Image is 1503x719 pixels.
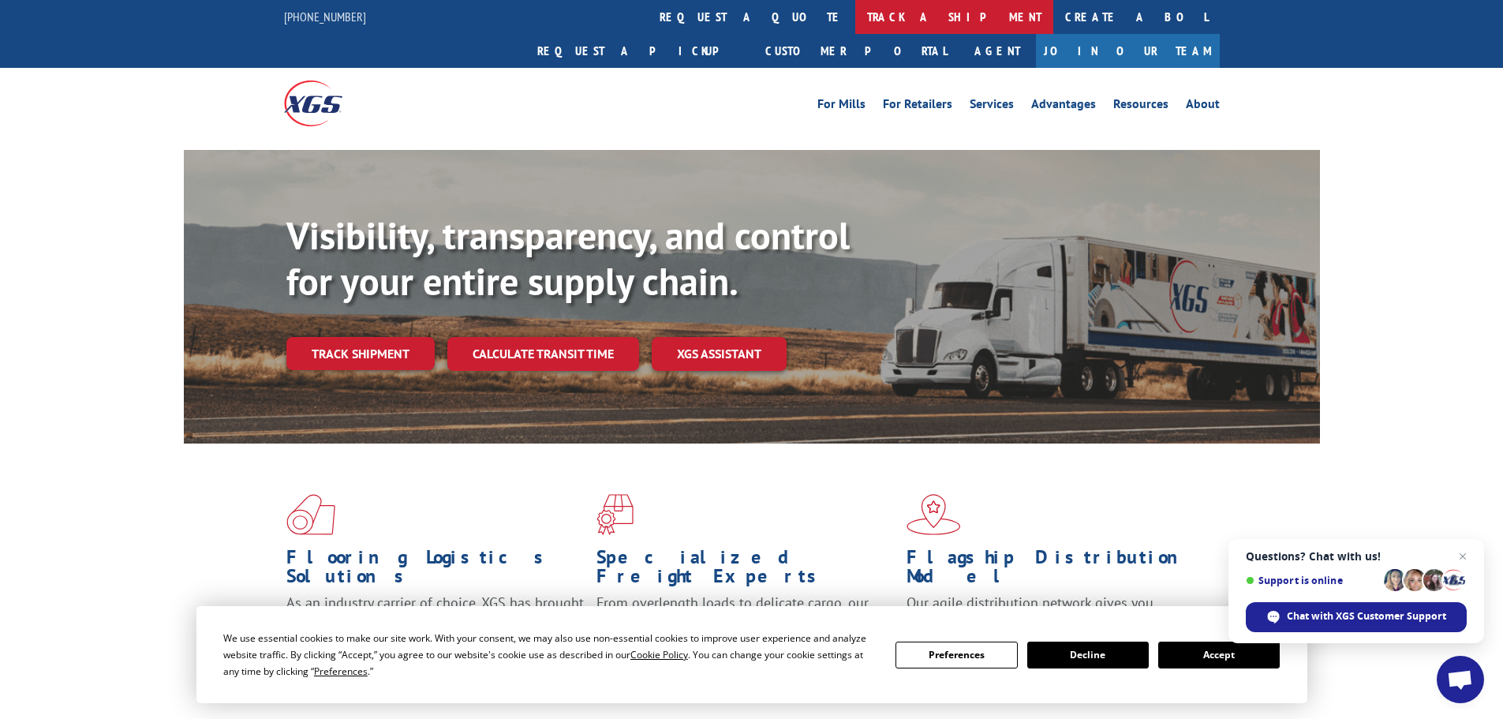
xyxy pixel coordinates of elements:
a: Services [970,98,1014,115]
a: XGS ASSISTANT [652,337,787,371]
a: For Mills [817,98,866,115]
h1: Flagship Distribution Model [907,548,1205,594]
a: Request a pickup [525,34,753,68]
div: Chat with XGS Customer Support [1246,602,1467,632]
div: Cookie Consent Prompt [196,606,1307,703]
span: As an industry carrier of choice, XGS has brought innovation and dedication to flooring logistics... [286,594,584,650]
span: Support is online [1246,575,1378,586]
span: Close chat [1453,547,1472,566]
button: Accept [1158,642,1280,668]
a: Agent [959,34,1036,68]
div: We use essential cookies to make our site work. With your consent, we may also use non-essential ... [223,630,877,680]
span: Cookie Policy [630,648,688,661]
img: xgs-icon-flagship-distribution-model-red [907,494,961,535]
a: Track shipment [286,337,435,370]
button: Preferences [895,642,1017,668]
span: Chat with XGS Customer Support [1287,609,1446,624]
a: Customer Portal [753,34,959,68]
img: xgs-icon-focused-on-flooring-red [596,494,634,535]
a: For Retailers [883,98,952,115]
a: Calculate transit time [447,337,639,371]
a: [PHONE_NUMBER] [284,9,366,24]
p: From overlength loads to delicate cargo, our experienced staff knows the best way to move your fr... [596,594,895,664]
a: Resources [1113,98,1168,115]
img: xgs-icon-total-supply-chain-intelligence-red [286,494,335,535]
a: Join Our Team [1036,34,1220,68]
span: Our agile distribution network gives you nationwide inventory management on demand. [907,594,1197,631]
b: Visibility, transparency, and control for your entire supply chain. [286,211,850,305]
button: Decline [1027,642,1149,668]
span: Preferences [314,665,368,678]
a: About [1186,98,1220,115]
h1: Flooring Logistics Solutions [286,548,585,594]
h1: Specialized Freight Experts [596,548,895,594]
div: Open chat [1437,656,1484,703]
a: Advantages [1031,98,1096,115]
span: Questions? Chat with us! [1246,550,1467,563]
